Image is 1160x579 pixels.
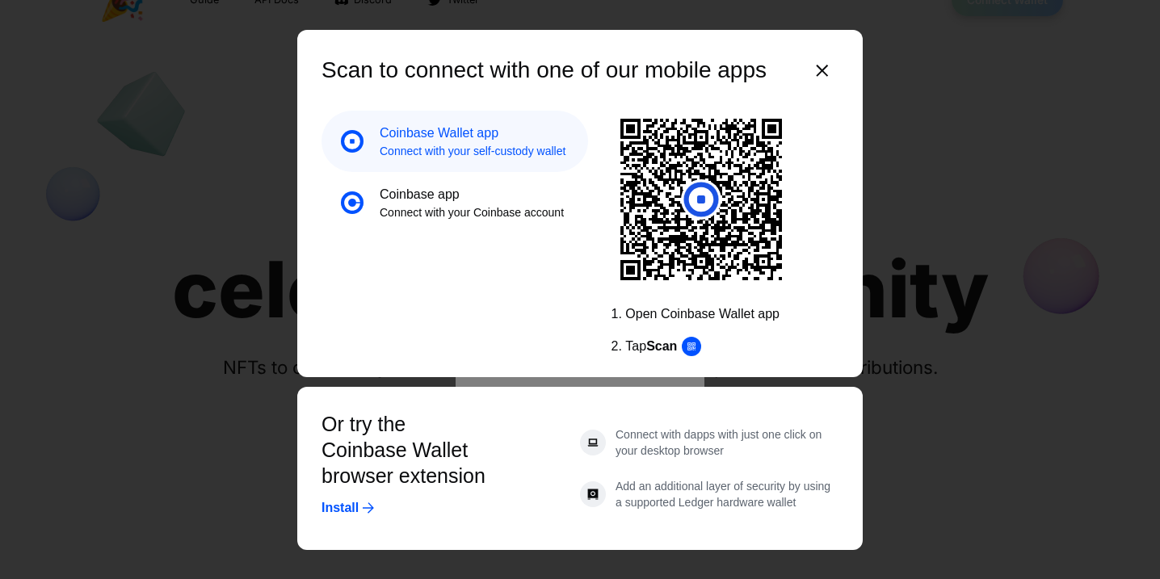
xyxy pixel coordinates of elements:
h3: Or try the Coinbase Wallet browser extension [322,411,486,489]
h3: Coinbase app [380,185,564,204]
div: Open Coinbase Wallet app [625,308,811,321]
span: Tap [625,340,677,353]
strong: Scan [646,339,677,353]
img: Coinbase Wallet app [341,130,364,153]
h2: Scan to connect with one of our mobile apps [322,56,767,85]
p: Connect with your self-custody wallet [380,143,565,159]
div: Connect with dapps with just one click on your desktop browser [606,426,838,459]
img: QR Code [620,119,782,280]
p: Connect with your Coinbase account [380,204,564,220]
h3: Coinbase Wallet app [380,124,565,143]
img: Coinbase app [341,191,364,214]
